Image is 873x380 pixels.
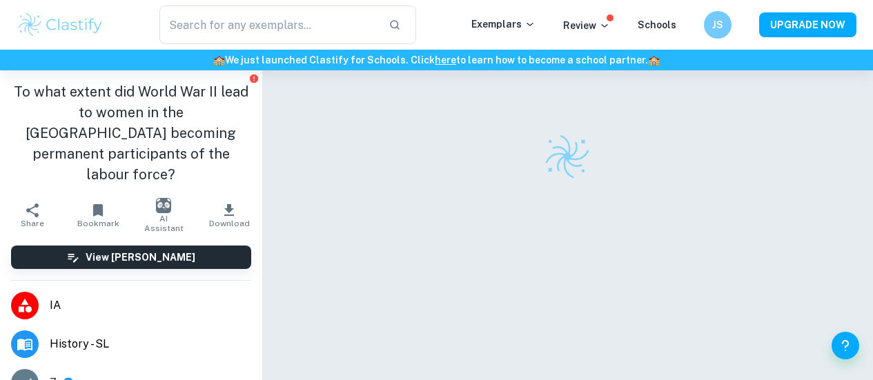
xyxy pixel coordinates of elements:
[209,219,250,228] span: Download
[759,12,856,37] button: UPGRADE NOW
[638,19,676,30] a: Schools
[543,132,591,181] img: Clastify logo
[648,54,660,66] span: 🏫
[704,11,732,39] button: JS
[710,17,726,32] h6: JS
[3,52,870,68] h6: We just launched Clastify for Schools. Click to learn how to become a school partner.
[77,219,119,228] span: Bookmark
[50,297,251,314] span: IA
[50,336,251,352] span: History - SL
[249,73,259,83] button: Report issue
[156,198,171,213] img: AI Assistant
[563,18,610,33] p: Review
[131,196,197,234] button: AI Assistant
[11,246,251,269] button: View [PERSON_NAME]
[17,11,104,39] img: Clastify logo
[86,250,195,265] h6: View [PERSON_NAME]
[471,17,536,32] p: Exemplars
[66,196,131,234] button: Bookmark
[21,219,44,228] span: Share
[11,81,251,185] h1: To what extent did World War II lead to women in the [GEOGRAPHIC_DATA] becoming permanent partici...
[197,196,262,234] button: Download
[139,214,188,233] span: AI Assistant
[213,54,225,66] span: 🏫
[159,6,377,44] input: Search for any exemplars...
[435,54,456,66] a: here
